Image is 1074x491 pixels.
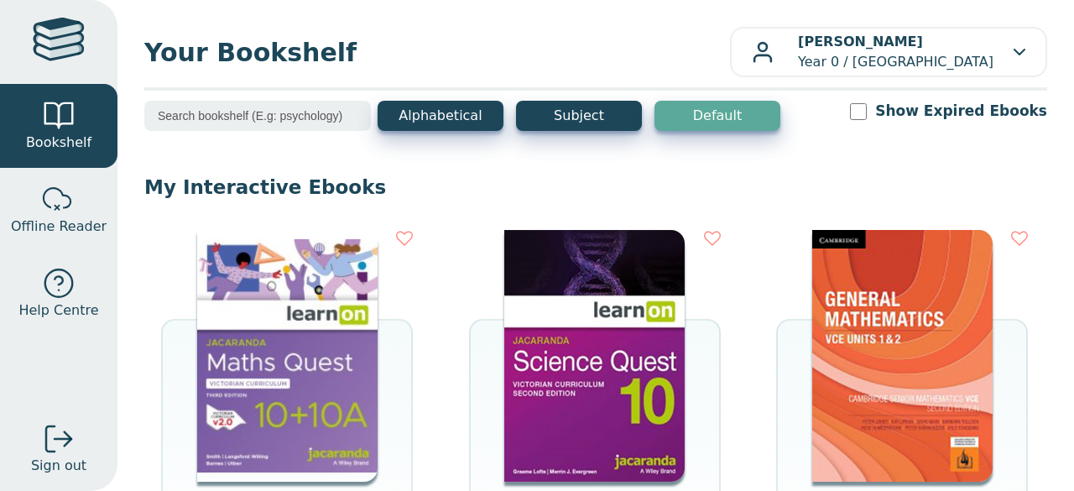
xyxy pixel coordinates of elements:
span: Bookshelf [26,133,91,153]
span: Help Centre [18,300,98,321]
button: Subject [516,101,642,131]
img: b7253847-5288-ea11-a992-0272d098c78b.jpg [504,230,685,482]
b: [PERSON_NAME] [798,34,923,50]
input: Search bookshelf (E.g: psychology) [144,101,371,131]
p: My Interactive Ebooks [144,175,1047,200]
span: Your Bookshelf [144,34,730,71]
p: Year 0 / [GEOGRAPHIC_DATA] [798,32,993,72]
button: [PERSON_NAME]Year 0 / [GEOGRAPHIC_DATA] [730,27,1047,77]
button: Default [654,101,780,131]
span: Offline Reader [11,217,107,237]
img: 98e9f931-67be-40f3-b733-112c3181ee3a.jpg [812,230,993,482]
button: Alphabetical [378,101,503,131]
span: Sign out [31,456,86,476]
img: 1499aa3b-a4b8-4611-837d-1f2651393c4c.jpg [197,230,378,482]
label: Show Expired Ebooks [875,101,1047,122]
